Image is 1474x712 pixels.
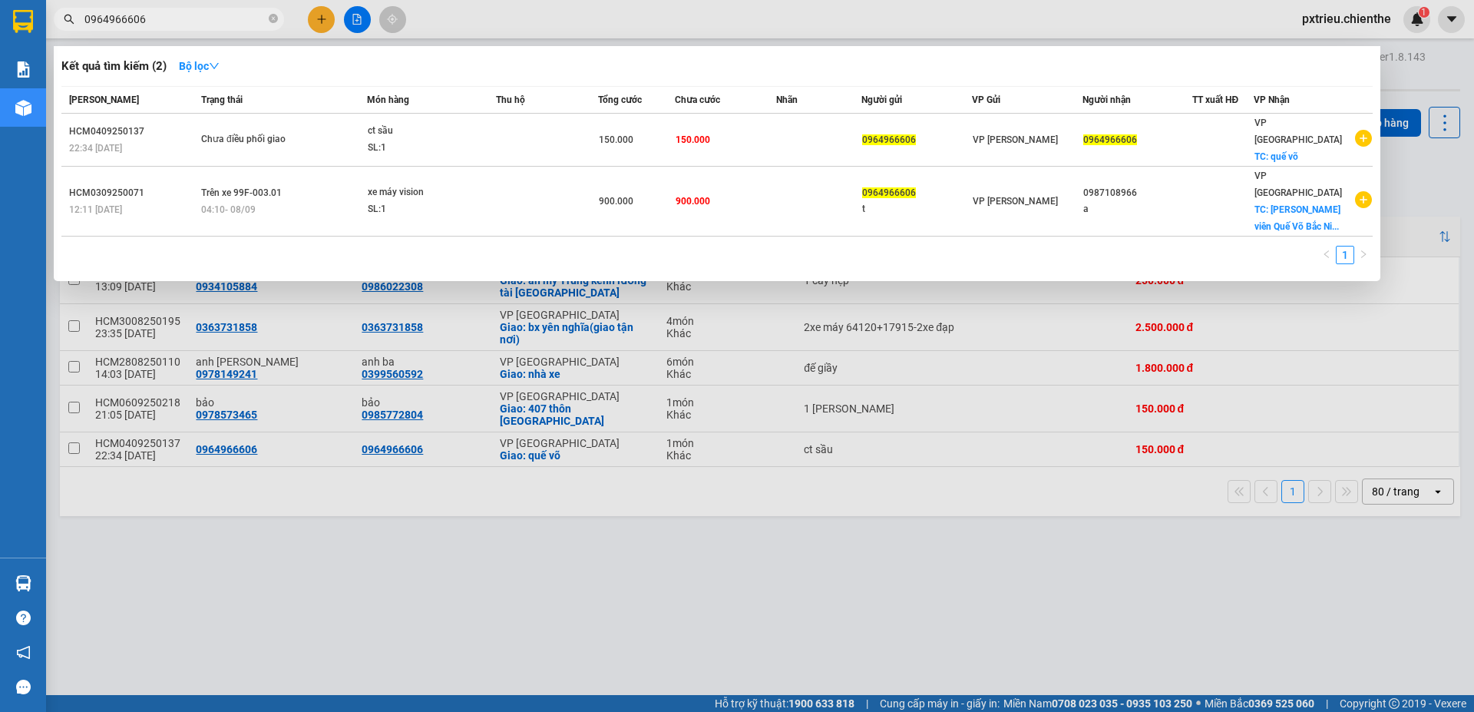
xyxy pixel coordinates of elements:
[1083,185,1192,201] div: 0987108966
[1354,246,1373,264] li: Next Page
[861,94,902,105] span: Người gửi
[367,94,409,105] span: Món hàng
[1083,201,1192,217] div: a
[84,11,266,28] input: Tìm tên, số ĐT hoặc mã đơn
[972,94,1000,105] span: VP Gửi
[1317,246,1336,264] li: Previous Page
[862,201,971,217] div: t
[1254,151,1298,162] span: TC: quế võ
[862,187,916,198] span: 0964966606
[167,54,232,78] button: Bộ lọcdown
[1355,130,1372,147] span: plus-circle
[598,94,642,105] span: Tổng cước
[16,611,31,625] span: question-circle
[776,94,798,105] span: Nhãn
[1192,94,1238,105] span: TT xuất HĐ
[1354,246,1373,264] button: right
[269,14,278,23] span: close-circle
[201,187,282,198] span: Trên xe 99F-003.01
[69,204,122,215] span: 12:11 [DATE]
[69,185,197,201] div: HCM0309250071
[675,94,720,105] span: Chưa cước
[1337,247,1353,263] a: 1
[676,134,710,145] span: 150.000
[973,196,1058,207] span: VP [PERSON_NAME]
[1322,250,1331,259] span: left
[1254,204,1340,232] span: TC: [PERSON_NAME] viên Quế Võ Bắc Ni...
[1082,94,1131,105] span: Người nhận
[16,645,31,660] span: notification
[1254,171,1342,198] span: VP [GEOGRAPHIC_DATA]
[1317,246,1336,264] button: left
[61,58,167,75] h3: Kết quả tìm kiếm ( 2 )
[1359,250,1368,259] span: right
[368,184,483,201] div: xe máy vision
[15,61,31,78] img: solution-icon
[69,143,122,154] span: 22:34 [DATE]
[676,196,710,207] span: 900.000
[1254,118,1342,145] span: VP [GEOGRAPHIC_DATA]
[16,680,31,694] span: message
[1254,94,1290,105] span: VP Nhận
[209,61,220,71] span: down
[69,124,197,140] div: HCM0409250137
[15,100,31,116] img: warehouse-icon
[599,134,633,145] span: 150.000
[13,10,33,33] img: logo-vxr
[496,94,525,105] span: Thu hộ
[69,94,139,105] span: [PERSON_NAME]
[15,575,31,591] img: warehouse-icon
[64,14,74,25] span: search
[179,60,220,72] strong: Bộ lọc
[1336,246,1354,264] li: 1
[973,134,1058,145] span: VP [PERSON_NAME]
[368,201,483,218] div: SL: 1
[269,12,278,27] span: close-circle
[201,94,243,105] span: Trạng thái
[201,204,256,215] span: 04:10 - 08/09
[1355,191,1372,208] span: plus-circle
[599,196,633,207] span: 900.000
[201,131,316,148] div: Chưa điều phối giao
[368,140,483,157] div: SL: 1
[1083,134,1137,145] span: 0964966606
[862,134,916,145] span: 0964966606
[368,123,483,140] div: ct sầu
